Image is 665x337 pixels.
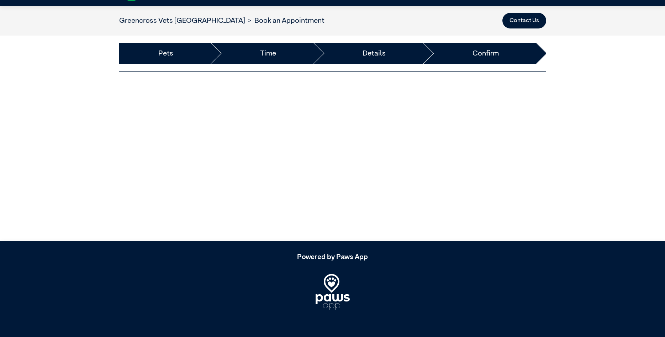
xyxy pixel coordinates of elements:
nav: breadcrumb [119,15,324,26]
a: Greencross Vets [GEOGRAPHIC_DATA] [119,17,245,24]
a: Confirm [473,48,499,59]
li: Book an Appointment [245,15,324,26]
img: PawsApp [316,274,350,310]
a: Pets [158,48,173,59]
a: Time [260,48,276,59]
h5: Powered by Paws App [119,253,546,261]
a: Details [363,48,386,59]
button: Contact Us [502,13,546,28]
